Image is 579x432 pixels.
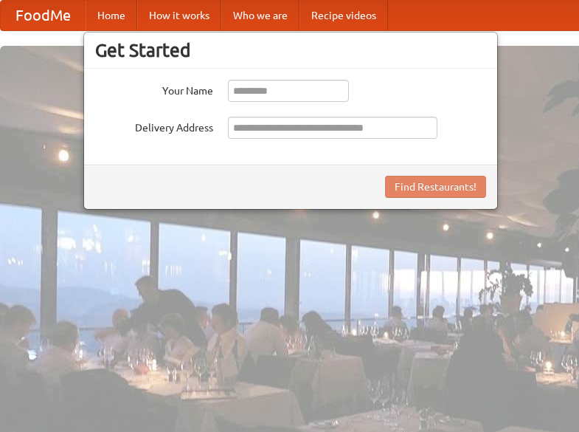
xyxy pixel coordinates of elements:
[95,39,486,61] h3: Get Started
[95,80,213,98] label: Your Name
[137,1,221,30] a: How it works
[385,176,486,198] button: Find Restaurants!
[86,1,137,30] a: Home
[221,1,299,30] a: Who we are
[299,1,388,30] a: Recipe videos
[95,117,213,135] label: Delivery Address
[1,1,86,30] a: FoodMe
